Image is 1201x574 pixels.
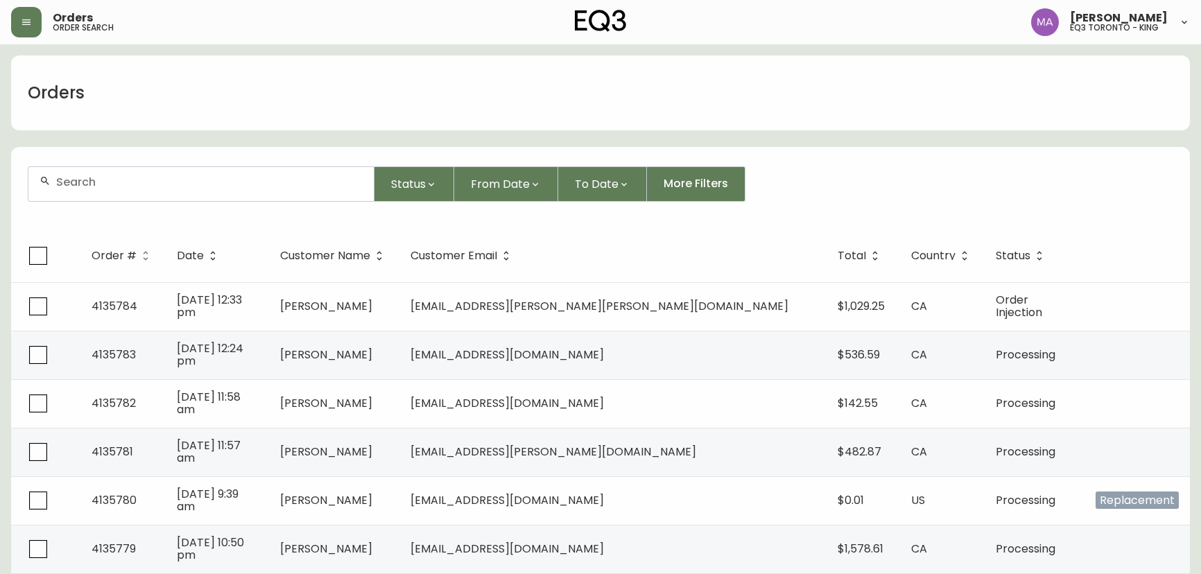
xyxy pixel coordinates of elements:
[92,395,136,411] span: 4135782
[996,541,1055,557] span: Processing
[911,395,927,411] span: CA
[838,250,884,262] span: Total
[280,252,370,260] span: Customer Name
[28,81,85,105] h1: Orders
[391,175,426,193] span: Status
[558,166,647,202] button: To Date
[911,347,927,363] span: CA
[280,395,372,411] span: [PERSON_NAME]
[1070,24,1159,32] h5: eq3 toronto - king
[838,492,864,508] span: $0.01
[838,298,885,314] span: $1,029.25
[92,298,137,314] span: 4135784
[1096,492,1179,509] span: Replacement
[996,347,1055,363] span: Processing
[911,541,927,557] span: CA
[411,492,604,508] span: [EMAIL_ADDRESS][DOMAIN_NAME]
[647,166,745,202] button: More Filters
[177,250,222,262] span: Date
[177,340,243,369] span: [DATE] 12:24 pm
[996,444,1055,460] span: Processing
[53,24,114,32] h5: order search
[411,298,788,314] span: [EMAIL_ADDRESS][PERSON_NAME][PERSON_NAME][DOMAIN_NAME]
[92,541,136,557] span: 4135779
[280,347,372,363] span: [PERSON_NAME]
[177,486,239,514] span: [DATE] 9:39 am
[911,444,927,460] span: CA
[92,444,133,460] span: 4135781
[996,395,1055,411] span: Processing
[92,492,137,508] span: 4135780
[1070,12,1168,24] span: [PERSON_NAME]
[911,250,974,262] span: Country
[838,252,866,260] span: Total
[53,12,93,24] span: Orders
[996,252,1030,260] span: Status
[411,252,497,260] span: Customer Email
[911,298,927,314] span: CA
[177,437,241,466] span: [DATE] 11:57 am
[280,541,372,557] span: [PERSON_NAME]
[92,347,136,363] span: 4135783
[177,534,244,563] span: [DATE] 10:50 pm
[177,292,242,320] span: [DATE] 12:33 pm
[280,250,388,262] span: Customer Name
[177,252,204,260] span: Date
[411,444,696,460] span: [EMAIL_ADDRESS][PERSON_NAME][DOMAIN_NAME]
[996,292,1042,320] span: Order Injection
[56,175,363,189] input: Search
[411,250,515,262] span: Customer Email
[996,492,1055,508] span: Processing
[177,389,241,417] span: [DATE] 11:58 am
[575,10,626,32] img: logo
[1031,8,1059,36] img: 4f0989f25cbf85e7eb2537583095d61e
[575,175,619,193] span: To Date
[92,250,155,262] span: Order #
[996,250,1048,262] span: Status
[411,347,604,363] span: [EMAIL_ADDRESS][DOMAIN_NAME]
[454,166,558,202] button: From Date
[411,395,604,411] span: [EMAIL_ADDRESS][DOMAIN_NAME]
[838,395,878,411] span: $142.55
[838,347,880,363] span: $536.59
[911,252,956,260] span: Country
[280,492,372,508] span: [PERSON_NAME]
[280,444,372,460] span: [PERSON_NAME]
[838,444,881,460] span: $482.87
[911,492,925,508] span: US
[838,541,883,557] span: $1,578.61
[374,166,454,202] button: Status
[92,252,137,260] span: Order #
[280,298,372,314] span: [PERSON_NAME]
[664,176,728,191] span: More Filters
[411,541,604,557] span: [EMAIL_ADDRESS][DOMAIN_NAME]
[471,175,530,193] span: From Date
